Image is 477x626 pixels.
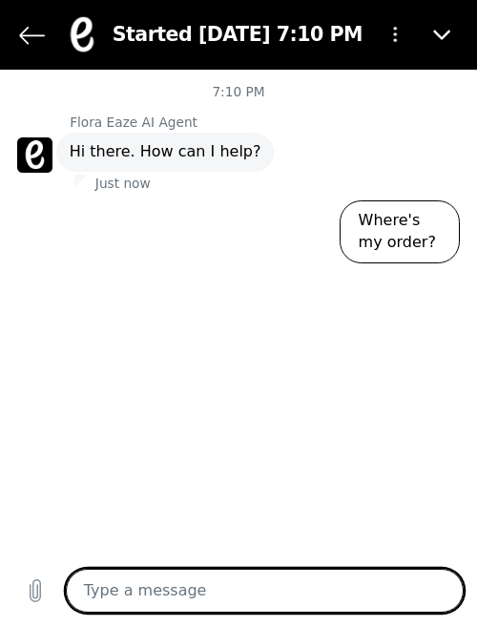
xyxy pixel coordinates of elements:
button: Options menu [373,13,417,57]
button: Where's my order? [340,200,459,263]
button: Upload file [13,570,57,614]
button: Close [421,13,465,57]
p: Flora Eaze AI Agent [70,114,477,131]
p: 7:10 PM [212,83,264,100]
h2: Started [DATE] 7:10 PM [113,22,364,48]
p: Just now [95,175,151,192]
span: Hi there. How can I help? [70,142,261,164]
button: Back to the conversation list [13,16,52,54]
